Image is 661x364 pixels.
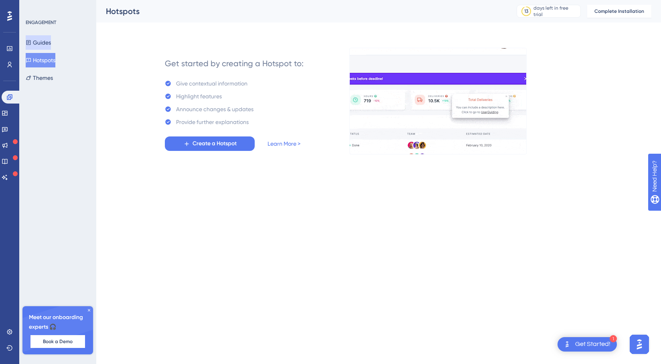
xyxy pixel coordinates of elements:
button: Guides [26,35,51,50]
div: Provide further explanations [176,117,249,127]
div: Give contextual information [176,79,247,88]
span: Book a Demo [43,338,73,345]
div: Hotspots [106,6,497,17]
img: a956fa7fe1407719453ceabf94e6a685.gif [349,48,527,155]
span: Meet our onboarding experts 🎧 [29,313,87,332]
a: Learn More > [268,139,300,148]
button: Hotspots [26,53,55,67]
span: Create a Hotspot [193,139,237,148]
div: Announce changes & updates [176,104,253,114]
div: Highlight features [176,92,222,101]
button: Create a Hotspot [165,136,255,151]
div: days left in free trial [533,5,578,18]
span: Need Help? [19,2,50,12]
div: Get Started! [575,340,610,349]
div: 13 [524,8,528,14]
div: Get started by creating a Hotspot to: [165,58,304,69]
button: Themes [26,71,53,85]
span: Complete Installation [594,8,644,14]
div: 1 [610,335,617,342]
iframe: UserGuiding AI Assistant Launcher [627,332,651,356]
div: ENGAGEMENT [26,19,56,26]
div: Open Get Started! checklist, remaining modules: 1 [558,337,617,352]
img: launcher-image-alternative-text [562,340,572,349]
button: Complete Installation [587,5,651,18]
button: Book a Demo [30,335,85,348]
